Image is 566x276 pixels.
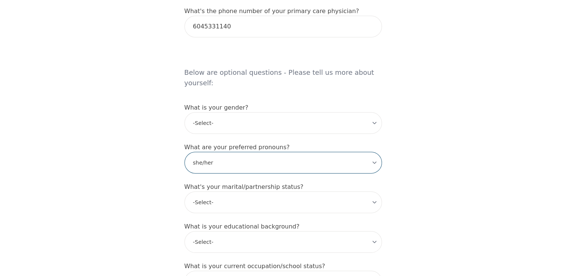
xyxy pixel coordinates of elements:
label: What is your current occupation/school status? [184,263,325,270]
label: What are your preferred pronouns? [184,144,290,151]
label: What's the phone number of your primary care physician? [184,7,359,15]
label: What is your educational background? [184,223,300,230]
label: What is your gender? [184,104,248,111]
h5: Below are optional questions - Please tell us more about yourself: [184,46,382,94]
label: What's your marital/partnership status? [184,183,303,190]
